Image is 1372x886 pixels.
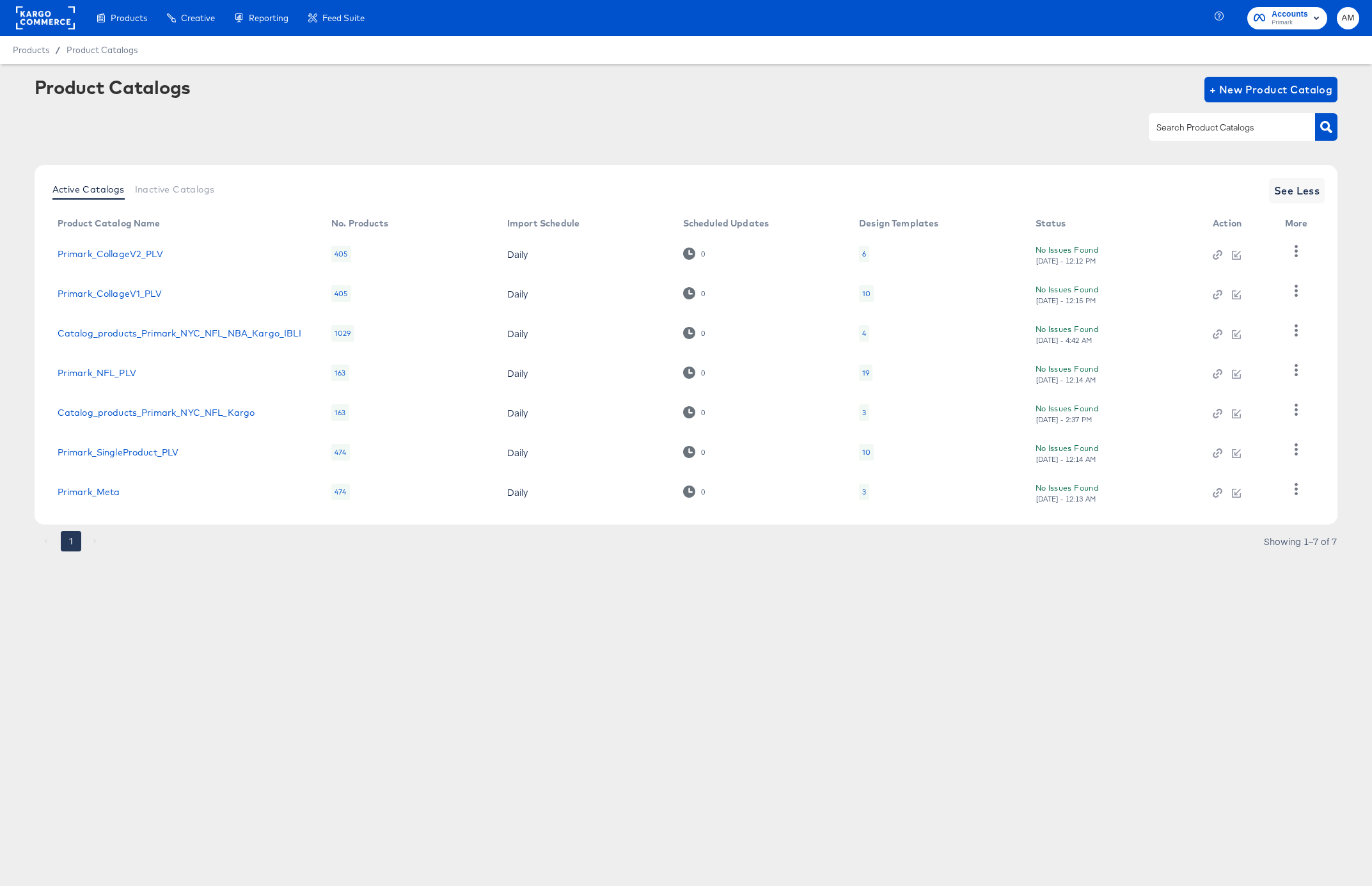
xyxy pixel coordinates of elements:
[859,325,869,342] div: 4
[331,246,351,262] div: 405
[862,289,871,299] div: 10
[1025,214,1202,234] th: Status
[497,274,673,313] td: Daily
[58,218,161,228] div: Product Catalog Name
[683,248,706,260] div: 0
[331,285,351,302] div: 405
[683,367,706,379] div: 0
[322,13,365,23] span: Feed Suite
[497,432,673,472] td: Daily
[181,13,215,23] span: Creative
[862,328,866,338] div: 4
[700,487,706,496] div: 0
[683,406,706,418] div: 0
[700,448,706,457] div: 0
[700,289,706,298] div: 0
[331,365,349,381] div: 163
[58,249,163,259] a: Primark_CollageV2_PLV
[331,444,349,461] div: 474
[1202,214,1275,234] th: Action
[507,218,580,228] div: Import Schedule
[331,218,388,228] div: No. Products
[111,13,147,23] span: Products
[683,486,706,498] div: 0
[859,246,869,262] div: 6
[862,447,871,457] div: 10
[497,234,673,274] td: Daily
[1154,120,1290,135] input: Search Product Catalogs
[862,407,866,418] div: 3
[1210,81,1333,99] span: + New Product Catalog
[52,184,125,194] span: Active Catalogs
[1274,182,1320,200] span: See Less
[1342,11,1354,26] span: AM
[859,285,874,302] div: 10
[683,446,706,458] div: 0
[67,45,138,55] a: Product Catalogs
[859,484,869,500] div: 3
[700,368,706,377] div: 0
[683,287,706,299] div: 0
[700,249,706,258] div: 0
[862,487,866,497] div: 3
[58,487,120,497] a: Primark_Meta
[58,407,255,418] a: Catalog_products_Primark_NYC_NFL_Kargo
[862,368,869,378] div: 19
[700,329,706,338] div: 0
[58,289,162,299] a: Primark_CollageV1_PLV
[859,444,874,461] div: 10
[58,328,301,338] a: Catalog_products_Primark_NYC_NFL_NBA_Kargo_IBLI
[859,404,869,421] div: 3
[1272,8,1308,21] span: Accounts
[497,393,673,432] td: Daily
[497,353,673,393] td: Daily
[58,447,179,457] a: Primark_SingleProduct_PLV
[1275,214,1323,234] th: More
[1204,77,1338,102] button: + New Product Catalog
[135,184,215,194] span: Inactive Catalogs
[35,77,191,97] div: Product Catalogs
[331,484,349,500] div: 474
[497,313,673,353] td: Daily
[331,325,354,342] div: 1029
[13,45,49,55] span: Products
[859,365,872,381] div: 19
[1263,537,1337,546] div: Showing 1–7 of 7
[61,531,81,551] button: page 1
[859,218,938,228] div: Design Templates
[1269,178,1325,203] button: See Less
[49,45,67,55] span: /
[249,13,288,23] span: Reporting
[35,531,107,551] nav: pagination navigation
[1337,7,1359,29] button: AM
[58,368,136,378] a: Primark_NFL_PLV
[683,327,706,339] div: 0
[331,404,349,421] div: 163
[862,249,866,259] div: 6
[497,472,673,512] td: Daily
[1247,7,1327,29] button: AccountsPrimark
[1272,18,1308,28] span: Primark
[700,408,706,417] div: 0
[683,218,769,228] div: Scheduled Updates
